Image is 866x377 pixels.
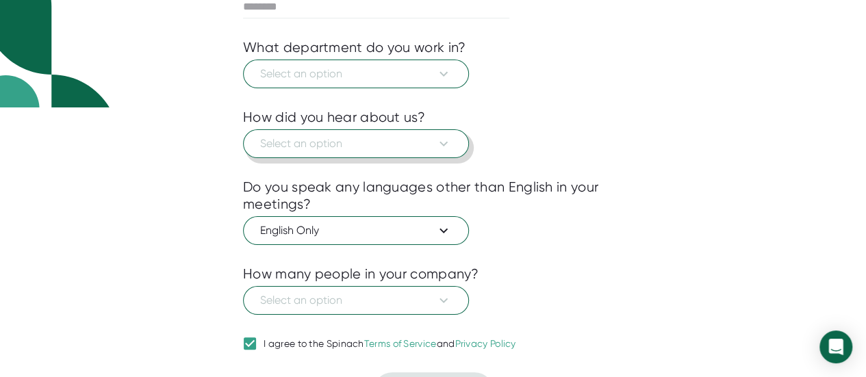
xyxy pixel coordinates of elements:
a: Terms of Service [364,338,437,349]
span: English Only [260,222,452,239]
span: Select an option [260,66,452,82]
div: How did you hear about us? [243,109,425,126]
button: Select an option [243,60,469,88]
a: Privacy Policy [455,338,515,349]
button: Select an option [243,286,469,315]
div: I agree to the Spinach and [264,338,516,350]
div: Open Intercom Messenger [819,330,852,363]
div: What department do you work in? [243,39,466,56]
button: English Only [243,216,469,245]
div: How many people in your company? [243,265,479,283]
span: Select an option [260,135,452,152]
span: Select an option [260,292,452,309]
div: Do you speak any languages other than English in your meetings? [243,179,623,213]
button: Select an option [243,129,469,158]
